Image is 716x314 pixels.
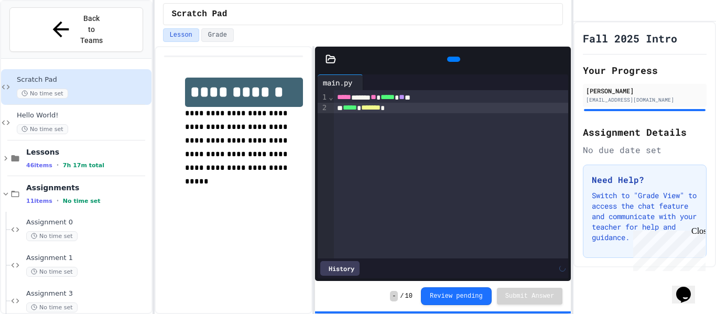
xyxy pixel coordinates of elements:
[63,162,104,169] span: 7h 17m total
[390,291,398,301] span: -
[172,8,227,20] span: Scratch Pad
[26,162,52,169] span: 46 items
[318,103,328,113] div: 2
[318,77,357,88] div: main.py
[26,231,78,241] span: No time set
[9,7,143,52] button: Back to Teams
[421,287,492,305] button: Review pending
[497,288,563,305] button: Submit Answer
[583,125,707,139] h2: Assignment Details
[201,28,234,42] button: Grade
[163,28,199,42] button: Lesson
[79,13,104,46] span: Back to Teams
[400,292,404,300] span: /
[318,92,328,103] div: 1
[17,111,149,120] span: Hello World!
[26,218,149,227] span: Assignment 0
[586,96,703,104] div: [EMAIL_ADDRESS][DOMAIN_NAME]
[592,174,698,186] h3: Need Help?
[583,31,677,46] h1: Fall 2025 Intro
[26,147,149,157] span: Lessons
[328,93,333,101] span: Fold line
[26,302,78,312] span: No time set
[672,272,706,304] iframe: chat widget
[17,124,68,134] span: No time set
[405,292,413,300] span: 10
[17,89,68,99] span: No time set
[26,183,149,192] span: Assignments
[629,226,706,271] iframe: chat widget
[583,144,707,156] div: No due date set
[318,74,363,90] div: main.py
[57,161,59,169] span: •
[320,261,360,276] div: History
[592,190,698,243] p: Switch to "Grade View" to access the chat feature and communicate with your teacher for help and ...
[26,267,78,277] span: No time set
[505,292,555,300] span: Submit Answer
[17,75,149,84] span: Scratch Pad
[26,198,52,204] span: 11 items
[26,254,149,263] span: Assignment 1
[4,4,72,67] div: Chat with us now!Close
[586,86,703,95] div: [PERSON_NAME]
[57,197,59,205] span: •
[63,198,101,204] span: No time set
[583,63,707,78] h2: Your Progress
[26,289,149,298] span: Assignment 3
